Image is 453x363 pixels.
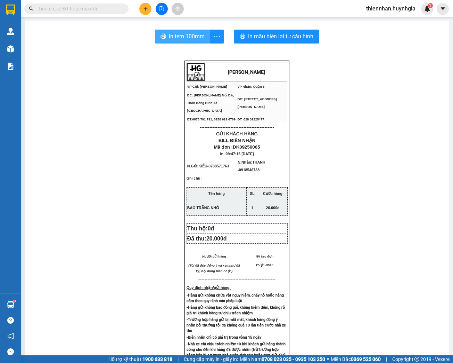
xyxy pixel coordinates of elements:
[15,46,89,52] span: ----------------------------------------------
[196,264,240,273] em: như đã ký, nội dung biên nhận)
[220,152,254,156] span: In :
[228,69,265,75] strong: [PERSON_NAME]
[169,32,205,41] span: In tem 100mm
[429,3,431,8] span: 1
[198,277,203,282] span: ---
[3,3,20,20] img: logo
[187,285,231,290] strong: Quy định nhận/gửi hàng:
[207,164,229,168] span: -
[200,124,274,130] span: ----------------------------------------------
[240,33,245,40] span: printer
[175,6,180,11] span: aim
[172,3,184,15] button: aim
[139,3,151,15] button: plus
[361,4,421,13] span: thiennhan.huynhgia
[437,3,449,15] button: caret-down
[13,300,15,302] sup: 1
[41,8,83,15] strong: [PERSON_NAME]
[187,85,227,88] span: VP Gửi: [PERSON_NAME]
[53,23,80,26] span: VP Nhận: Quận 5
[233,144,260,150] span: DK09250065
[53,30,92,37] span: ĐC: [STREET_ADDRESS][PERSON_NAME]
[38,5,120,13] input: Tìm tên, số ĐT hoặc mã đơn
[187,236,227,242] span: Đã thu:
[219,138,256,143] span: BILL BIÊN NHẬN
[184,355,238,363] span: Cung cấp máy in - giấy in:
[262,356,325,362] strong: 0708 023 035 - 0935 103 250
[248,32,313,41] span: In mẫu biên lai tự cấu hình
[29,6,34,11] span: search
[327,358,329,361] span: ⚪️
[178,355,179,363] span: |
[53,40,80,44] span: ĐT: 028 39225477
[143,6,148,11] span: plus
[187,226,217,231] span: Thu hộ:
[187,176,203,186] span: Ghi chú :
[266,206,279,210] span: 20.000đ
[7,348,14,355] span: message
[187,94,234,112] span: ĐC: [PERSON_NAME] Nối Dài, Thôn Đông Dinh Xã [GEOGRAPHIC_DATA]
[208,191,225,196] strong: Tên hàng
[7,28,14,35] img: warehouse-icon
[226,152,254,156] span: 09:47:15 [DATE]
[238,160,265,172] span: N.Nhận:
[187,293,284,303] strong: -Hàng gửi không chứa vật nguy hiểm, cháy nổ hoặc hàng cấm theo quy định của pháp luật
[160,33,166,40] span: printer
[198,164,207,168] span: KIỀU
[331,355,381,363] span: Miền Bắc
[155,30,210,44] button: printerIn tem 100mm
[188,264,229,267] em: (Tôi đã đọc,đồng ý và xem
[256,255,273,258] span: NV tạo đơn
[210,30,224,44] button: more
[440,6,446,12] span: caret-down
[3,23,43,26] span: VP Gửi: [PERSON_NAME]
[206,236,227,242] span: 20.000đ
[3,40,51,44] span: ĐT:0878 791 791, 0258 629 6789
[210,32,223,41] span: more
[238,118,264,121] span: ĐT: 028 39225477
[142,356,172,362] strong: 1900 633 818
[3,28,50,38] span: ĐC: [PERSON_NAME] Nối Dài, Thôn Đông Dinh Xã [GEOGRAPHIC_DATA]
[239,168,260,172] span: 0918546788
[7,301,14,308] img: warehouse-icon
[7,317,14,324] span: question-circle
[187,206,219,210] span: BAO TRẮNG NHỎ
[216,131,258,136] span: GỬI KHÁCH HÀNG
[428,3,433,8] sup: 1
[187,118,236,121] span: ĐT:0878 791 791, 0258 629 6789
[414,357,419,362] span: copyright
[203,277,275,282] span: -----------------------------------------------
[187,164,229,168] span: N.Gửi:
[187,305,285,315] strong: -Hàng gửi không bao đóng gói, không kiểm đếm, không rõ giá trị khách hàng tự chịu trách nhiệm
[208,226,214,231] span: 0đ
[263,191,282,196] strong: Cước hàng
[351,356,381,362] strong: 0369 525 060
[240,355,325,363] span: Miền Nam
[187,63,205,81] img: logo
[187,342,286,363] strong: -Nhà xe chỉ chịu trách nhiệm từ khi khách gửi hàng thành công cho đến khi hàng đã được nhận (trừ ...
[250,191,255,196] strong: SL
[159,6,164,11] span: file-add
[234,30,319,44] button: printerIn mẫu biên lai tự cấu hình
[108,355,172,363] span: Hỗ trợ kỹ thuật:
[214,144,260,150] span: Mã đơn :
[7,63,14,70] img: solution-icon
[251,206,253,210] span: 1
[187,335,261,340] strong: -Biên nhận chỉ có giá trị trong vòng 15 ngày
[7,333,14,339] span: notification
[187,317,286,333] strong: -Trường hợp hàng gửi bị mất mát, khách hàng đòng ý nhận bồi thường tối đa không quá 10 lần tiền c...
[386,355,387,363] span: |
[208,164,229,168] span: 0788571763
[202,255,226,258] span: Người gửi hàng
[6,5,15,15] img: logo-vxr
[256,263,274,267] span: Thiện Nhân
[424,6,430,12] img: icon-new-feature
[238,97,277,109] span: ĐC: [STREET_ADDRESS][PERSON_NAME]
[7,45,14,53] img: warehouse-icon
[238,85,265,88] span: VP Nhận: Quận 5
[156,3,168,15] button: file-add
